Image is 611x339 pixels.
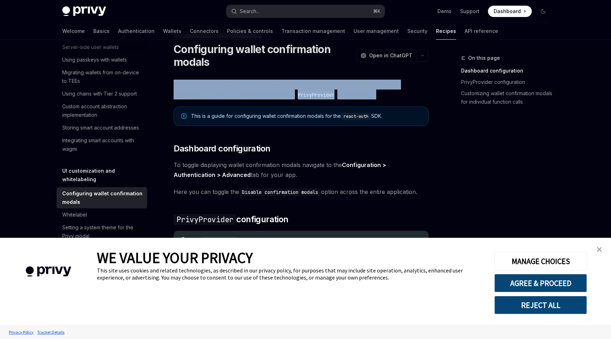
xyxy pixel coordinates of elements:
[488,6,532,17] a: Dashboard
[118,23,155,40] a: Authentication
[356,50,417,62] button: Open in ChatGPT
[465,23,498,40] a: API reference
[494,252,587,270] button: MANAGE CHOICES
[227,23,273,40] a: Policies & controls
[57,187,147,208] a: Configuring wallet confirmation modals
[592,242,606,257] a: close banner
[373,8,380,14] span: ⌘ K
[57,87,147,100] a: Using chains with Tier 2 support
[597,247,602,252] img: close banner
[62,223,143,240] div: Setting a system theme for the Privy modal
[57,53,147,66] a: Using passkeys with wallets
[295,91,337,99] code: PrivyProvider
[62,102,143,119] div: Custom account abstraction implementation
[97,248,253,267] span: WE VALUE YOUR PRIVACY
[281,23,345,40] a: Transaction management
[11,256,86,287] img: company logo
[461,88,554,108] a: Customizing wallet confirmation modals for individual function calls
[174,214,236,225] code: PrivyProvider
[174,214,288,225] span: configuration
[437,8,452,15] a: Demo
[62,167,147,184] h5: UI customization and whitelabeling
[181,113,187,119] svg: Note
[57,208,147,221] a: Whitelabel
[35,326,66,338] a: Tracker Details
[468,54,500,62] span: On this page
[494,296,587,314] button: REJECT ALL
[341,113,371,120] code: react-auth
[537,6,549,17] button: Toggle dark mode
[62,136,143,153] div: Integrating smart accounts with wagmi
[461,65,554,76] a: Dashboard configuration
[174,143,270,154] span: Dashboard configuration
[57,134,147,155] a: Integrating smart accounts with wagmi
[57,66,147,87] a: Migrating wallets from on-device to TEEs
[57,100,147,121] a: Custom account abstraction implementation
[226,5,385,18] button: Search...⌘K
[239,188,321,196] code: Disable confirmation modals
[57,221,147,242] a: Setting a system theme for the Privy modal
[62,56,127,64] div: Using passkeys with wallets
[62,123,139,132] div: Storing smart account addresses
[191,236,421,244] div: The option will override the dashboard configuration if one is set.
[62,189,143,206] div: Configuring wallet confirmation modals
[57,121,147,134] a: Storing smart account addresses
[354,23,399,40] a: User management
[174,187,429,197] span: Here you can toggle the option across the entire application.
[191,113,421,120] div: This is a guide for configuring wallet confirmation modals for the SDK.
[240,7,260,16] div: Search...
[93,23,110,40] a: Basics
[190,23,219,40] a: Connectors
[369,52,412,59] span: Open in ChatGPT
[200,237,238,244] code: showWalletUIs
[62,6,106,16] img: dark logo
[494,274,587,292] button: AGREE & PROCEED
[436,23,456,40] a: Recipes
[407,23,427,40] a: Security
[174,43,353,68] h1: Configuring wallet confirmation modals
[163,23,181,40] a: Wallets
[62,68,143,85] div: Migrating wallets from on-device to TEEs
[7,326,35,338] a: Privacy Policy
[461,76,554,88] a: PrivyProvider configuration
[97,267,484,281] div: This site uses cookies and related technologies, as described in our privacy policy, for purposes...
[460,8,479,15] a: Support
[174,80,429,99] span: Privy allows you to customize showing wallet confirmation modals globally for your application in...
[181,237,186,243] svg: Tip
[494,8,521,15] span: Dashboard
[62,23,85,40] a: Welcome
[62,90,137,98] div: Using chains with Tier 2 support
[174,160,429,180] span: To toggle displaying wallet confirmation modals navigate to the tab for your app.
[62,211,87,219] div: Whitelabel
